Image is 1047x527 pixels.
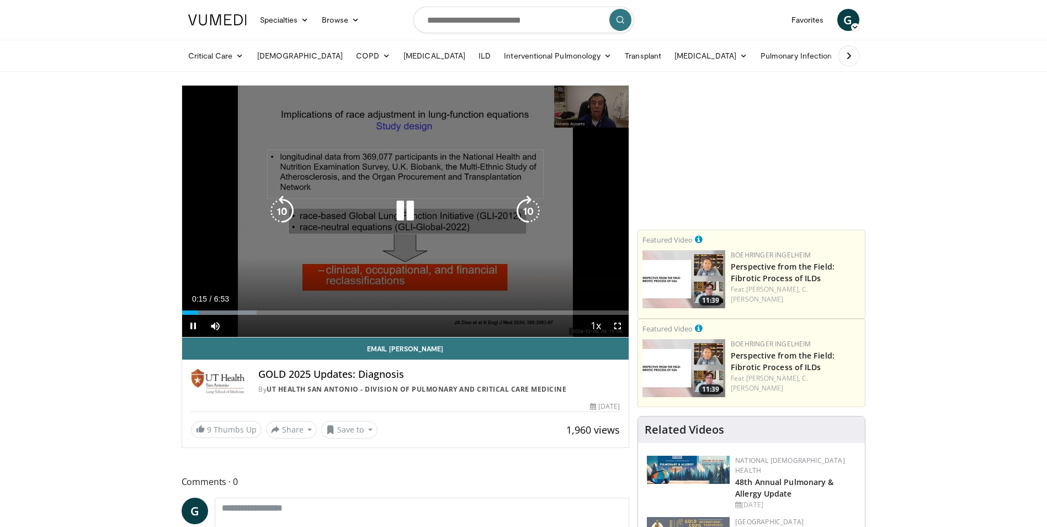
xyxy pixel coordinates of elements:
[607,315,629,337] button: Fullscreen
[837,9,859,31] a: G
[182,315,204,337] button: Pause
[497,45,618,67] a: Interventional Pulmonology
[735,477,833,499] a: 48th Annual Pulmonary & Allergy Update
[251,45,349,67] a: [DEMOGRAPHIC_DATA]
[267,384,566,394] a: UT Health San Antonio - Division of Pulmonary and Critical Care Medicine
[397,45,472,67] a: [MEDICAL_DATA]
[642,324,693,334] small: Featured Video
[258,384,620,394] div: By
[214,294,229,303] span: 6:53
[785,9,831,31] a: Favorites
[315,9,366,31] a: Browse
[258,368,620,381] h4: GOLD 2025 Updates: Diagnosis
[182,310,629,315] div: Progress Bar
[182,475,630,489] span: Comments 0
[731,350,835,372] a: Perspective from the Field: Fibrotic Process of ILDs
[191,421,262,438] a: 9 Thumbs Up
[699,384,722,394] span: 11:39
[182,498,208,524] a: G
[642,250,725,308] img: 0d260a3c-dea8-4d46-9ffd-2859801fb613.png.150x105_q85_crop-smart_upscale.png
[253,9,316,31] a: Specialties
[699,296,722,305] span: 11:39
[731,373,860,393] div: Feat.
[188,14,247,25] img: VuMedi Logo
[735,517,804,526] a: [GEOGRAPHIC_DATA]
[182,86,629,338] video-js: Video Player
[754,45,849,67] a: Pulmonary Infection
[642,235,693,245] small: Featured Video
[645,423,724,436] h4: Related Videos
[642,250,725,308] a: 11:39
[731,373,808,393] a: C. [PERSON_NAME]
[413,7,634,33] input: Search topics, interventions
[642,339,725,397] a: 11:39
[731,284,860,304] div: Feat.
[735,500,856,510] div: [DATE]
[204,315,226,337] button: Mute
[192,294,207,303] span: 0:15
[735,456,845,475] a: National [DEMOGRAPHIC_DATA] Health
[746,373,800,383] a: [PERSON_NAME],
[472,45,497,67] a: ILD
[182,338,629,360] a: Email [PERSON_NAME]
[642,339,725,397] img: 0d260a3c-dea8-4d46-9ffd-2859801fb613.png.150x105_q85_crop-smart_upscale.png
[210,294,212,303] span: /
[647,456,730,484] img: b90f5d12-84c1-472e-b843-5cad6c7ef911.jpg.150x105_q85_autocrop_double_scale_upscale_version-0.2.jpg
[618,45,668,67] a: Transplant
[590,402,620,412] div: [DATE]
[566,423,620,436] span: 1,960 views
[746,284,800,294] a: [PERSON_NAME],
[182,45,251,67] a: Critical Care
[731,339,811,349] a: Boehringer Ingelheim
[731,284,808,304] a: C. [PERSON_NAME]
[669,85,835,223] iframe: Advertisement
[191,368,246,395] img: UT Health San Antonio - Division of Pulmonary and Critical Care Medicine
[207,424,211,435] span: 9
[668,45,754,67] a: [MEDICAL_DATA]
[266,421,317,439] button: Share
[731,250,811,260] a: Boehringer Ingelheim
[731,261,835,283] a: Perspective from the Field: Fibrotic Process of ILDs
[349,45,397,67] a: COPD
[321,421,378,439] button: Save to
[584,315,607,337] button: Playback Rate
